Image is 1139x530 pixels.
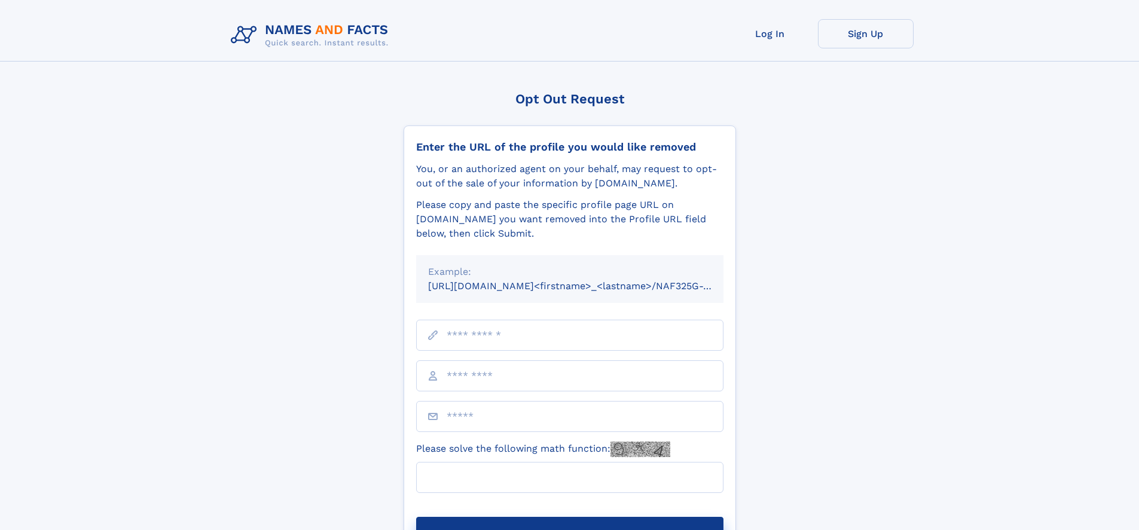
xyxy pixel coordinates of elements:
[416,442,670,457] label: Please solve the following math function:
[404,91,736,106] div: Opt Out Request
[416,140,723,154] div: Enter the URL of the profile you would like removed
[416,198,723,241] div: Please copy and paste the specific profile page URL on [DOMAIN_NAME] you want removed into the Pr...
[722,19,818,48] a: Log In
[416,162,723,191] div: You, or an authorized agent on your behalf, may request to opt-out of the sale of your informatio...
[818,19,914,48] a: Sign Up
[428,265,712,279] div: Example:
[428,280,746,292] small: [URL][DOMAIN_NAME]<firstname>_<lastname>/NAF325G-xxxxxxxx
[226,19,398,51] img: Logo Names and Facts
